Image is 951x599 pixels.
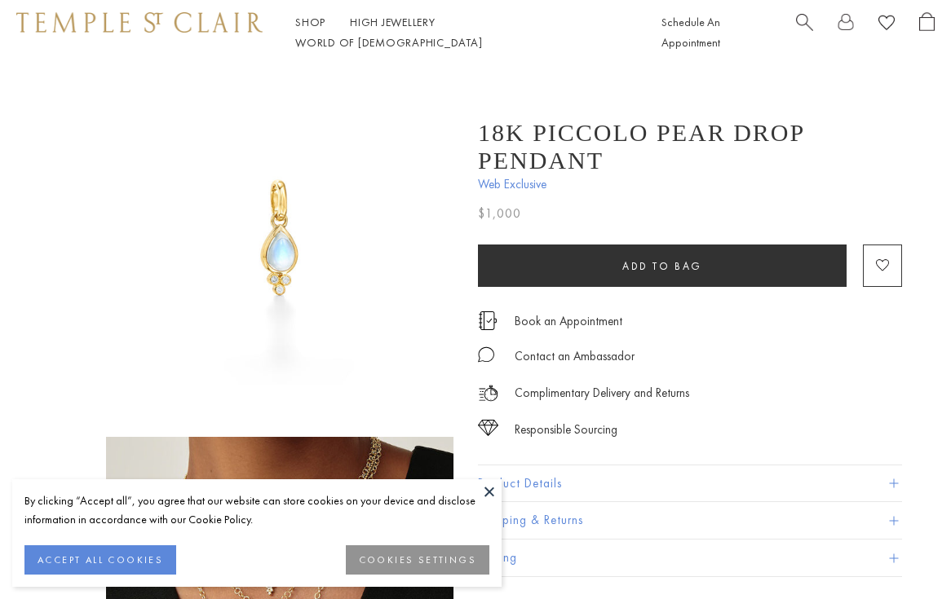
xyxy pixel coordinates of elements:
img: MessageIcon-01_2.svg [478,346,494,363]
button: Product Details [478,465,902,502]
img: icon_delivery.svg [478,383,498,403]
span: $1,000 [478,203,521,224]
div: Responsible Sourcing [515,420,617,440]
a: Book an Appointment [515,312,622,330]
a: Search [796,12,813,53]
button: Add to bag [478,244,847,287]
p: Complimentary Delivery and Returns [515,383,689,403]
div: Contact an Ambassador [515,346,635,367]
img: 18K Piccolo Pear Drop Pendant [106,65,453,412]
div: By clicking “Accept all”, you agree that our website can store cookies on your device and disclos... [24,491,489,529]
a: ShopShop [295,15,325,29]
h1: 18K Piccolo Pear Drop Pendant [478,119,902,174]
a: Schedule An Appointment [661,15,720,50]
button: Shipping & Returns [478,502,902,539]
button: Gifting [478,540,902,576]
a: World of [DEMOGRAPHIC_DATA]World of [DEMOGRAPHIC_DATA] [295,35,482,50]
a: Open Shopping Bag [919,12,935,53]
iframe: Gorgias live chat messenger [869,522,935,583]
a: High JewelleryHigh Jewellery [350,15,436,29]
span: Add to bag [622,259,702,273]
button: ACCEPT ALL COOKIES [24,545,176,575]
button: COOKIES SETTINGS [346,545,489,575]
img: icon_sourcing.svg [478,420,498,436]
img: Temple St. Clair [16,12,263,32]
span: Web Exclusive [478,174,902,195]
nav: Main navigation [295,12,625,53]
a: View Wishlist [878,12,895,37]
img: icon_appointment.svg [478,311,498,330]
